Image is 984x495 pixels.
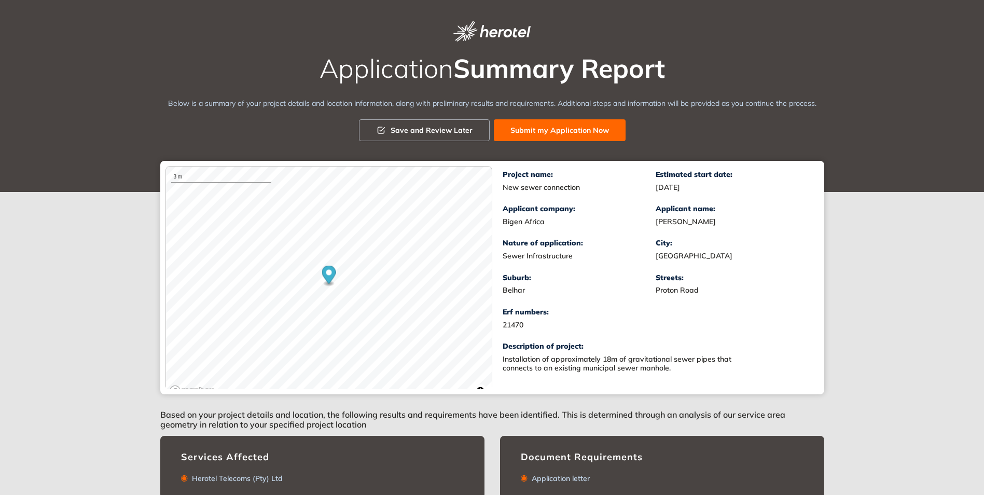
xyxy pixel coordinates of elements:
[477,385,483,396] span: Toggle attribution
[503,273,656,282] div: Suburb:
[160,394,824,436] div: Based on your project details and location, the following results and requirements have been iden...
[453,21,530,42] img: logo
[656,204,809,213] div: Applicant name:
[503,308,656,317] div: Erf numbers:
[160,98,824,109] div: Below is a summary of your project details and location information, along with preliminary resul...
[169,385,215,397] a: Mapbox logo
[656,170,809,179] div: Estimated start date:
[391,125,473,136] span: Save and Review Later
[656,252,809,260] div: [GEOGRAPHIC_DATA]
[503,355,762,373] div: Installation of approximately 18m of gravitational sewer pipes that connects to an existing munic...
[656,217,809,226] div: [PERSON_NAME]
[503,286,656,295] div: Belhar
[503,342,809,351] div: Description of project:
[503,170,656,179] div: Project name:
[503,252,656,260] div: Sewer Infrastructure
[521,451,803,463] div: Document Requirements
[171,172,272,183] div: 3 m
[453,52,665,85] span: Summary Report
[188,474,283,483] div: Herotel Telecoms (Pty) Ltd
[359,119,490,141] button: Save and Review Later
[503,321,656,329] div: 21470
[503,239,656,247] div: Nature of application:
[322,266,336,287] div: Map marker
[181,451,464,463] div: Services Affected
[160,54,824,82] h2: Application
[528,474,590,483] div: Application letter
[503,183,656,192] div: New sewer connection
[656,273,809,282] div: Streets:
[494,119,626,141] button: Submit my Application Now
[656,286,809,295] div: Proton Road
[656,183,809,192] div: [DATE]
[503,217,656,226] div: Bigen Africa
[510,125,609,136] span: Submit my Application Now
[503,204,656,213] div: Applicant company:
[166,167,492,400] canvas: Map
[656,239,809,247] div: City:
